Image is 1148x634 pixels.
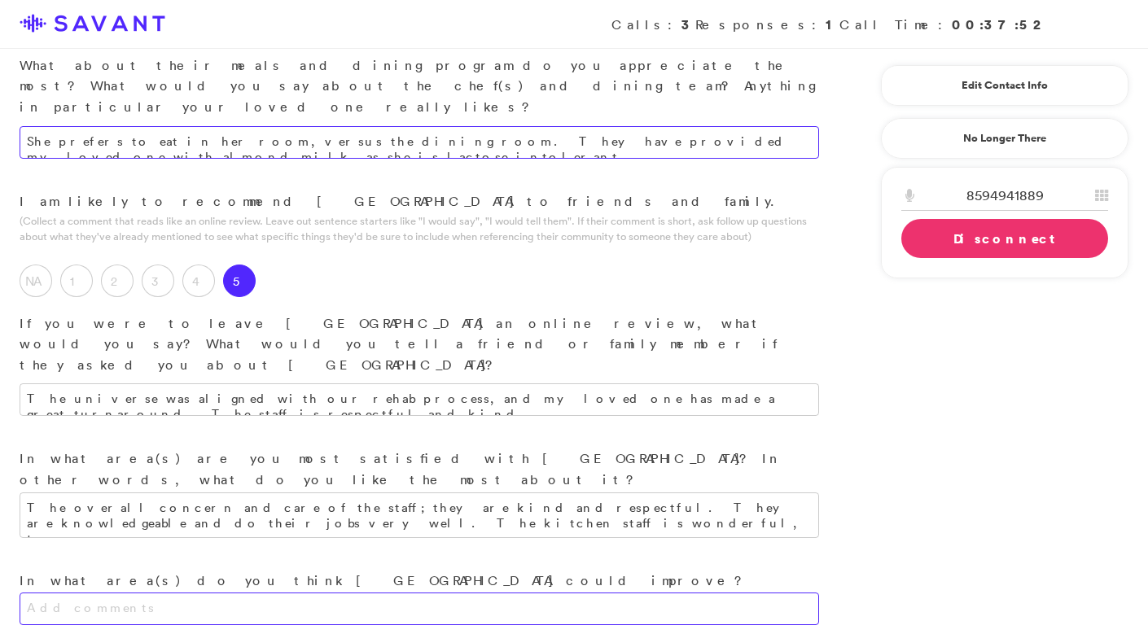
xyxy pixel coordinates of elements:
[881,118,1128,159] a: No Longer There
[20,448,819,490] p: In what area(s) are you most satisfied with [GEOGRAPHIC_DATA]? In other words, what do you like t...
[20,313,819,376] p: If you were to leave [GEOGRAPHIC_DATA] an online review, what would you say? What would you tell ...
[681,15,695,33] strong: 3
[826,15,839,33] strong: 1
[901,219,1108,258] a: Disconnect
[20,265,52,297] label: NA
[20,213,819,244] p: (Collect a comment that reads like an online review. Leave out sentence starters like "I would sa...
[182,265,215,297] label: 4
[952,15,1047,33] strong: 00:37:52
[901,72,1108,98] a: Edit Contact Info
[20,191,819,212] p: I am likely to recommend [GEOGRAPHIC_DATA] to friends and family.
[20,55,819,118] p: What about their meals and dining program do you appreciate the most? What would you say about th...
[142,265,174,297] label: 3
[101,265,134,297] label: 2
[60,265,93,297] label: 1
[20,571,819,592] p: In what area(s) do you think [GEOGRAPHIC_DATA] could improve?
[223,265,256,297] label: 5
